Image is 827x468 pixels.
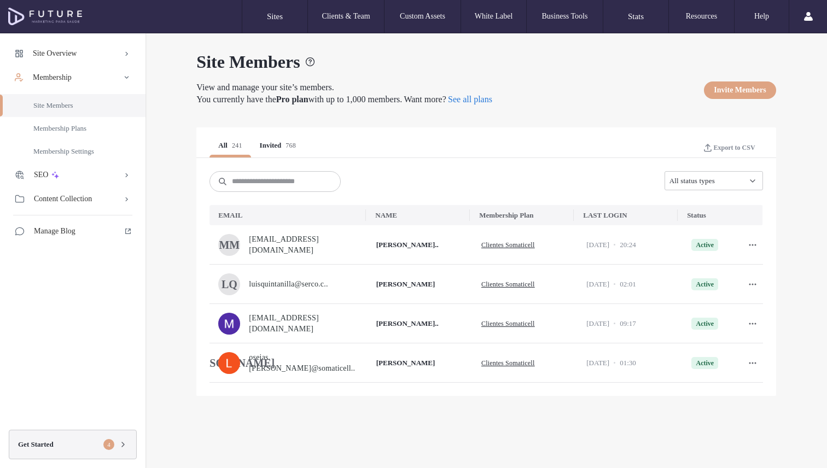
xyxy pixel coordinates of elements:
[481,359,534,367] a: Clientes Somaticell
[686,12,718,21] label: Resources
[249,313,367,335] span: [EMAIL_ADDRESS][DOMAIN_NAME]
[620,359,636,367] span: 01:30
[218,210,242,221] div: EMAIL
[696,141,763,154] button: Export to CSV
[33,147,94,156] span: Membership Settings
[687,210,706,221] div: Status
[249,352,367,374] span: oseias.[PERSON_NAME]@somaticell..
[218,141,228,149] span: All
[249,279,328,290] span: luisquintanilla@serco.c..
[34,227,75,236] span: Manage Blog
[286,142,296,149] span: 768
[218,352,240,374] img: ACg8ocKO0DcApRQF4vLWxtG8m9lnPf9hdeIMqdMfZRk7nZ54u4MEGt4=s96-c
[628,12,644,21] label: Stats
[376,358,435,368] span: [PERSON_NAME]
[696,358,714,368] div: Active
[481,241,534,249] a: Clientes Somaticell
[18,439,54,450] span: Get Started
[400,12,445,21] label: Custom Assets
[218,313,240,335] div: MC
[34,195,92,203] span: Content Collection
[583,210,627,221] div: LAST LOGIN
[481,280,534,288] a: Clientes Somaticell
[33,124,86,133] span: Membership Plans
[479,210,533,221] div: Membership Plan
[475,12,513,21] label: White Label
[696,240,714,250] div: Active
[620,280,636,289] span: 02:01
[33,49,77,58] span: Site Overview
[669,175,715,186] span: All status types
[196,51,315,73] span: Site Members
[218,313,240,335] img: ACg8ocI8vNKZ21ogeMfjWwo92QmsdPZidA3Dyrd6bTybvTKT9Zr_Xw=s96-c
[376,279,435,290] span: [PERSON_NAME]
[218,352,240,374] div: [PERSON_NAME]
[696,319,714,329] div: Active
[322,12,370,21] label: Clients & Team
[404,95,446,104] span: Want more?
[276,95,308,104] b: Pro plan
[260,141,282,149] span: Invited
[586,241,609,249] span: [DATE]
[196,95,402,104] span: You currently have the with up to 1,000 members.
[249,234,367,256] span: [EMAIL_ADDRESS][DOMAIN_NAME]
[481,320,534,327] a: Clientes Somaticell
[232,142,242,149] span: 241
[267,12,283,21] label: Sites
[33,73,72,82] span: Membership
[586,280,609,289] span: [DATE]
[376,318,439,329] span: [PERSON_NAME]..
[586,319,609,328] span: [DATE]
[375,210,397,221] div: NAME
[376,239,439,250] span: [PERSON_NAME]..
[103,439,114,450] div: 4
[34,171,48,179] span: SEO
[542,12,588,21] label: Business Tools
[218,273,240,295] div: LQ
[218,234,240,256] div: MM
[696,279,714,289] div: Active
[9,430,137,459] button: Get Started4
[704,81,776,99] button: Invite Members
[620,319,636,328] span: 09:17
[33,101,73,110] span: Site Members
[620,241,636,249] span: 20:24
[754,12,769,21] label: Help
[586,359,609,367] span: [DATE]
[448,94,492,105] a: See all plans
[196,83,334,92] span: View and manage your site’s members.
